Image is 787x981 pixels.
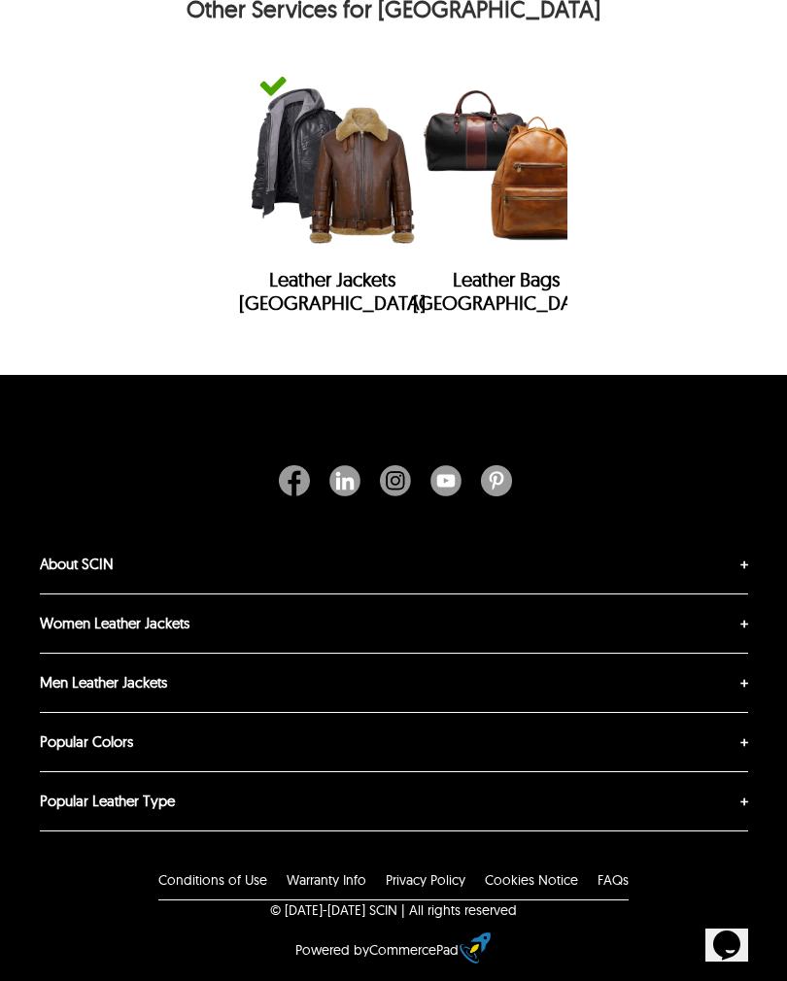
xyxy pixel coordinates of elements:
img: Leather Bags [413,72,599,258]
div: Welcome to our site, if you need help simply reply to this message, we are online and ready to help. [8,8,358,39]
div: Powered by [295,940,459,960]
img: eCommerce builder by CommercePad [460,932,491,964]
a: Women Leather Jackets [40,614,189,632]
img: Leather Jackets [239,72,426,258]
img: Pinterest [481,465,512,496]
h2: Leather Jackets [GEOGRAPHIC_DATA] [239,268,426,324]
a: eCommerce builder by CommercePad [463,932,491,968]
p: © [DATE]-[DATE] SCIN | All rights reserved [270,900,517,920]
a: Youtube [421,465,471,496]
span: Welcome to our site, if you need help simply reply to this message, we are online and ready to help. [8,8,321,38]
a: Pinterest [471,465,512,496]
iframe: chat widget [418,600,768,894]
a: Leather BagsLeather Bags [GEOGRAPHIC_DATA] [393,52,619,344]
img: green-tick-icon [258,72,288,101]
img: Linkedin [329,465,360,496]
a: Linkedin [320,465,370,496]
a: Instagram [370,465,421,496]
a: Popular Colors [40,732,133,751]
h2: Leather Bags [GEOGRAPHIC_DATA] [413,268,599,324]
a: green-tick-iconLeather JacketsLeather Jackets [GEOGRAPHIC_DATA] [220,52,445,344]
a: Popular Leather Type [40,792,175,810]
a: Warranty Info [287,871,366,889]
img: Youtube [430,465,462,496]
img: Facebook [279,465,310,496]
iframe: chat widget [705,903,768,962]
img: Instagram [380,465,411,496]
a: Privacy Policy [386,871,465,889]
a: CommercePad [369,941,459,959]
a: Men Leather Jackets [40,673,167,692]
a: About SCIN [40,555,114,573]
a: Facebook [279,465,320,496]
a: Conditions of Use [158,871,267,889]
